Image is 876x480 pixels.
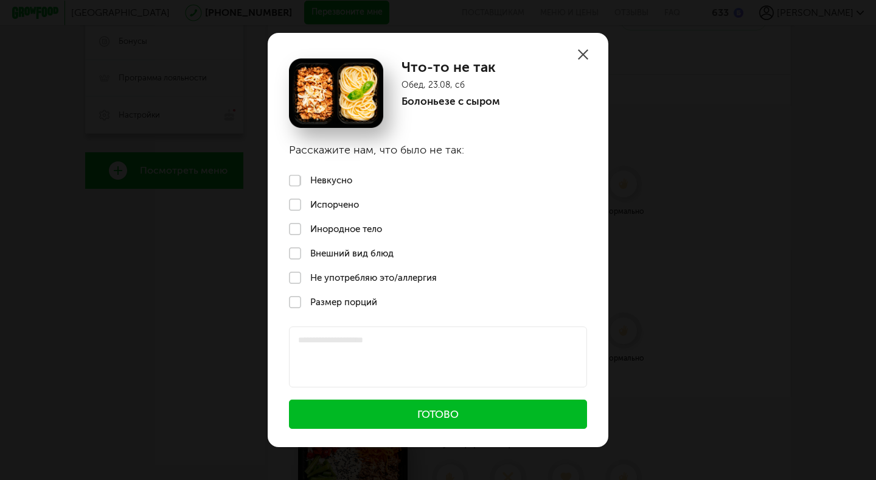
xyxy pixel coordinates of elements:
[268,192,608,217] label: Испорчено
[268,290,608,314] label: Размер порций
[268,266,608,290] label: Не употребляю это/аллергия
[268,169,608,193] label: Невкусно
[268,128,608,169] h3: Расскажите нам, что было не так:
[401,80,500,90] p: Обед, 23.08, сб
[268,217,608,241] label: Инородное тело
[268,241,608,266] label: Внешний вид блюд
[289,400,587,429] button: Готово
[401,95,500,107] p: Болоньезе с сыром
[289,58,383,128] img: Болоньезе с сыром
[401,58,500,76] h1: Что-то не так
